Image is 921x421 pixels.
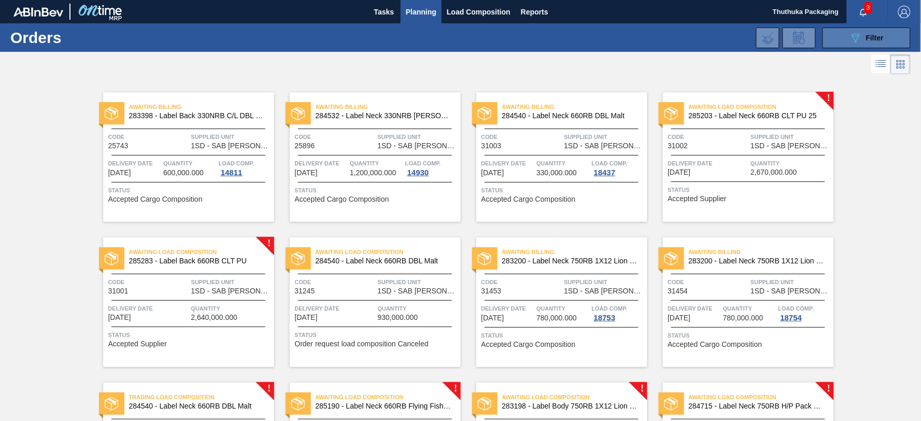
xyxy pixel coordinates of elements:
img: status [664,107,678,120]
a: Load Comp.18754 [778,303,831,322]
span: Filter [866,34,884,42]
span: Accepted Cargo Composition [481,341,576,348]
span: Awaiting Billing [689,247,834,257]
a: Load Comp.14811 [219,158,272,177]
span: Status [481,330,645,341]
a: statusAwaiting Billing283200 - Label Neck 750RB 1X12 Lion Pinc 2022Code31453Supplied Unit1SD - SA... [461,237,647,367]
a: Load Comp.14930 [405,158,458,177]
span: Delivery Date [295,303,375,314]
img: status [291,107,305,120]
span: 01/18/2025 [108,169,131,177]
span: Supplied Unit [378,277,458,287]
span: 283200 - Label Neck 750RB 1X12 Lion Pinc 2022 [502,257,639,265]
span: Supplied Unit [751,277,831,287]
img: status [664,397,678,411]
a: Load Comp.18437 [592,158,645,177]
span: 31245 [295,287,315,295]
span: Delivery Date [668,303,721,314]
span: Quantity [751,158,831,169]
span: 09/05/2025 [481,314,504,322]
span: Code [668,132,748,142]
img: status [478,252,491,265]
span: Load Comp. [778,303,814,314]
span: 285190 - Label Neck 660RB Flying Fish Lemon PU [316,402,452,410]
span: 1SD - SAB Rosslyn Brewery [751,287,831,295]
a: !statusAwaiting Load Composition285203 - Label Neck 660RB CLT PU 25Code31002Supplied Unit1SD - SA... [647,92,834,222]
span: Planning [406,6,436,18]
span: Supplied Unit [378,132,458,142]
div: Import Order Negotiation [756,27,780,48]
img: status [291,252,305,265]
span: 25743 [108,142,129,150]
span: Load Comp. [405,158,441,169]
div: 14930 [405,169,431,177]
img: status [105,397,118,411]
span: 1SD - SAB Rosslyn Brewery [564,142,645,150]
div: 18437 [592,169,618,177]
span: Delivery Date [295,158,348,169]
div: Order Review Request [783,27,816,48]
span: Status [295,185,458,195]
span: 08/23/2025 [108,314,131,321]
span: 930,000.000 [378,314,418,321]
span: Code [481,277,562,287]
span: 01/25/2025 [295,169,318,177]
span: 1SD - SAB Rosslyn Brewery [751,142,831,150]
a: Load Comp.18753 [592,303,645,322]
h1: Orders [10,32,163,44]
span: Awaiting Billing [502,247,647,257]
span: Awaiting Billing [129,102,274,112]
span: Awaiting Billing [502,102,647,112]
span: 08/23/2025 [481,169,504,177]
span: 284540 - Label Neck 660RB DBL Malt [502,112,639,120]
span: Code [668,277,748,287]
div: List Vision [872,54,891,74]
span: 284540 - Label Neck 660RB DBL Malt [316,257,452,265]
span: 1SD - SAB Rosslyn Brewery [378,287,458,295]
div: Card Vision [891,54,911,74]
span: 3 [865,2,872,13]
span: Load Comp. [592,158,628,169]
span: Code [295,277,375,287]
span: Delivery Date [481,303,534,314]
button: Filter [823,27,911,48]
span: Quantity [378,303,458,314]
img: status [478,107,491,120]
span: Awaiting Load Composition [316,392,461,402]
div: 18754 [778,314,804,322]
div: 14811 [219,169,245,177]
span: Awaiting Load Composition [129,247,274,257]
span: 1SD - SAB Rosslyn Brewery [191,142,272,150]
span: Supplied Unit [564,132,645,142]
span: Supplied Unit [191,132,272,142]
span: Code [108,132,189,142]
a: statusAwaiting Billing284532 - Label Neck 330NRB [PERSON_NAME] 4X6 23Code25896Supplied Unit1SD - ... [274,92,461,222]
span: 284715 - Label Neck 750RB H/P Pack Upgrade [689,402,826,410]
span: 285283 - Label Back 660RB CLT PU [129,257,266,265]
span: Accepted Cargo Composition [481,195,576,203]
span: Load Comp. [592,303,628,314]
span: Accepted Cargo Composition [668,341,762,348]
span: Quantity [350,158,403,169]
span: 1SD - SAB Rosslyn Brewery [564,287,645,295]
img: status [105,252,118,265]
span: Accepted Cargo Composition [295,195,389,203]
span: 1SD - SAB Rosslyn Brewery [191,287,272,295]
span: Load Comp. [219,158,254,169]
span: Load Composition [447,6,511,18]
span: Quantity [536,303,589,314]
span: Tasks [373,6,395,18]
span: Awaiting Load Composition [316,247,461,257]
span: 283398 - Label Back 330NRB C/L DBL 4X6 Booster 2 [129,112,266,120]
span: Quantity [536,158,589,169]
a: statusAwaiting Billing283200 - Label Neck 750RB 1X12 Lion Pinc 2022Code31454Supplied Unit1SD - SA... [647,237,834,367]
span: 31003 [481,142,502,150]
span: Awaiting Load Composition [689,102,834,112]
span: Status [481,185,645,195]
span: 283200 - Label Neck 750RB 1X12 Lion Pinc 2022 [689,257,826,265]
span: 1,200,000.000 [350,169,396,177]
span: Awaiting Load Composition [502,392,647,402]
img: TNhmsLtSVTkK8tSr43FrP2fwEKptu5GPRR3wAAAABJRU5ErkJggg== [13,7,63,17]
span: 25896 [295,142,315,150]
span: Quantity [163,158,216,169]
